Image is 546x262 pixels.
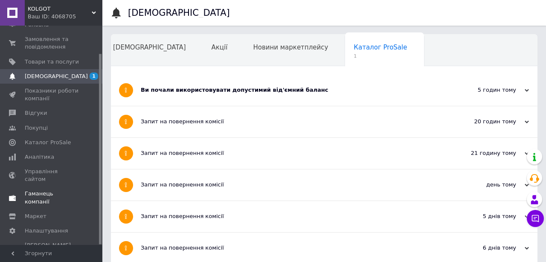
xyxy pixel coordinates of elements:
[25,58,79,66] span: Товари та послуги
[25,213,46,220] span: Маркет
[141,86,444,94] div: Ви почали використовувати допустимий від'ємний баланс
[444,149,529,157] div: 21 годину тому
[141,244,444,252] div: Запит на повернення комісії
[444,213,529,220] div: 5 днів тому
[444,181,529,189] div: день тому
[25,87,79,102] span: Показники роботи компанії
[527,210,544,227] button: Чат з покупцем
[25,109,47,117] span: Відгуки
[25,153,54,161] span: Аналітика
[212,44,228,51] span: Акції
[25,124,48,132] span: Покупці
[25,168,79,183] span: Управління сайтом
[354,53,407,59] span: 1
[141,149,444,157] div: Запит на повернення комісії
[253,44,328,51] span: Новини маркетплейсу
[25,35,79,51] span: Замовлення та повідомлення
[25,190,79,205] span: Гаманець компанії
[28,5,92,13] span: KOLGOT
[141,181,444,189] div: Запит на повернення комісії
[113,44,186,51] span: [DEMOGRAPHIC_DATA]
[25,73,88,80] span: [DEMOGRAPHIC_DATA]
[128,8,230,18] h1: [DEMOGRAPHIC_DATA]
[25,227,68,235] span: Налаштування
[141,213,444,220] div: Запит на повернення комісії
[28,13,102,20] div: Ваш ID: 4068705
[444,86,529,94] div: 5 годин тому
[444,118,529,125] div: 20 годин тому
[25,139,71,146] span: Каталог ProSale
[141,118,444,125] div: Запит на повернення комісії
[354,44,407,51] span: Каталог ProSale
[444,244,529,252] div: 6 днів тому
[90,73,98,80] span: 1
